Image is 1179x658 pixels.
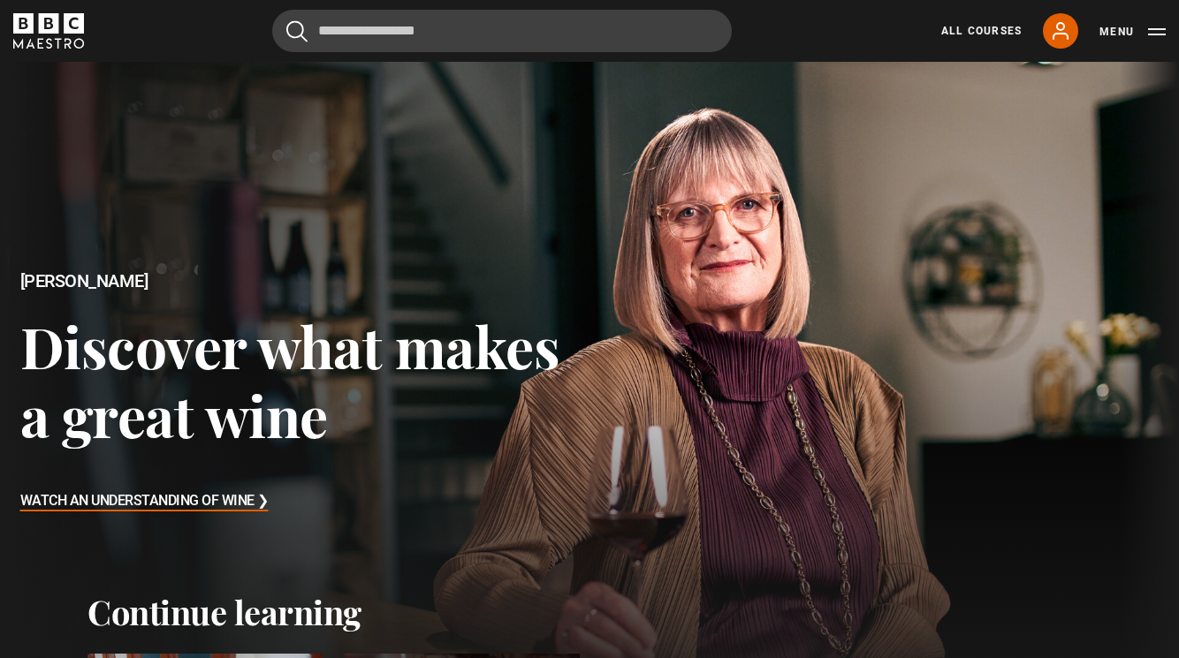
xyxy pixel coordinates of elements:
[286,20,308,42] button: Submit the search query
[941,23,1022,39] a: All Courses
[20,271,590,291] h2: [PERSON_NAME]
[20,488,269,515] h3: Watch An Understanding of Wine ❯
[13,13,84,49] svg: BBC Maestro
[272,10,732,52] input: Search
[87,592,1092,632] h2: Continue learning
[20,312,590,449] h3: Discover what makes a great wine
[1099,23,1166,41] button: Toggle navigation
